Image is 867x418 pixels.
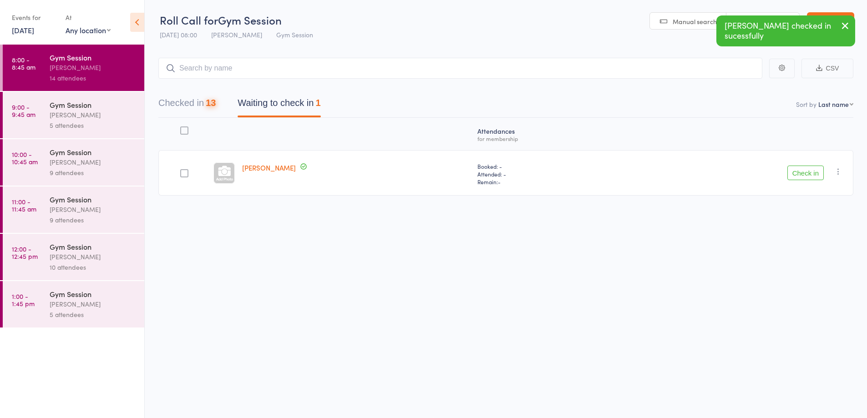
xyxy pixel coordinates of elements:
[211,30,262,39] span: [PERSON_NAME]
[807,12,854,30] a: Exit roll call
[12,56,35,71] time: 8:00 - 8:45 am
[50,167,137,178] div: 9 attendees
[158,58,762,79] input: Search by name
[315,98,320,108] div: 1
[50,204,137,215] div: [PERSON_NAME]
[66,25,111,35] div: Any location
[12,25,34,35] a: [DATE]
[50,289,137,299] div: Gym Session
[50,309,137,320] div: 5 attendees
[276,30,313,39] span: Gym Session
[3,139,144,186] a: 10:00 -10:45 amGym Session[PERSON_NAME]9 attendees
[206,98,216,108] div: 13
[160,12,218,27] span: Roll Call for
[12,10,56,25] div: Events for
[50,120,137,131] div: 5 attendees
[3,92,144,138] a: 9:00 -9:45 amGym Session[PERSON_NAME]5 attendees
[50,73,137,83] div: 14 attendees
[12,151,38,165] time: 10:00 - 10:45 am
[238,93,320,117] button: Waiting to check in1
[50,62,137,73] div: [PERSON_NAME]
[218,12,282,27] span: Gym Session
[818,100,849,109] div: Last name
[477,162,624,170] span: Booked: -
[50,299,137,309] div: [PERSON_NAME]
[716,15,855,46] div: [PERSON_NAME] checked in sucessfully
[796,100,816,109] label: Sort by
[242,163,296,172] a: [PERSON_NAME]
[477,170,624,178] span: Attended: -
[50,110,137,120] div: [PERSON_NAME]
[801,59,853,78] button: CSV
[673,17,717,26] span: Manual search
[3,234,144,280] a: 12:00 -12:45 pmGym Session[PERSON_NAME]10 attendees
[50,194,137,204] div: Gym Session
[50,157,137,167] div: [PERSON_NAME]
[50,262,137,272] div: 10 attendees
[3,281,144,327] a: 1:00 -1:45 pmGym Session[PERSON_NAME]5 attendees
[50,147,137,157] div: Gym Session
[12,292,35,307] time: 1:00 - 1:45 pm
[160,30,197,39] span: [DATE] 08:00
[477,136,624,141] div: for membership
[787,166,824,180] button: Check in
[474,122,628,146] div: Atten­dances
[498,178,501,186] span: -
[50,215,137,225] div: 9 attendees
[477,178,624,186] span: Remain:
[158,93,216,117] button: Checked in13
[12,198,36,212] time: 11:00 - 11:45 am
[50,242,137,252] div: Gym Session
[12,103,35,118] time: 9:00 - 9:45 am
[50,52,137,62] div: Gym Session
[66,10,111,25] div: At
[50,252,137,262] div: [PERSON_NAME]
[50,100,137,110] div: Gym Session
[3,186,144,233] a: 11:00 -11:45 amGym Session[PERSON_NAME]9 attendees
[3,45,144,91] a: 8:00 -8:45 amGym Session[PERSON_NAME]14 attendees
[12,245,38,260] time: 12:00 - 12:45 pm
